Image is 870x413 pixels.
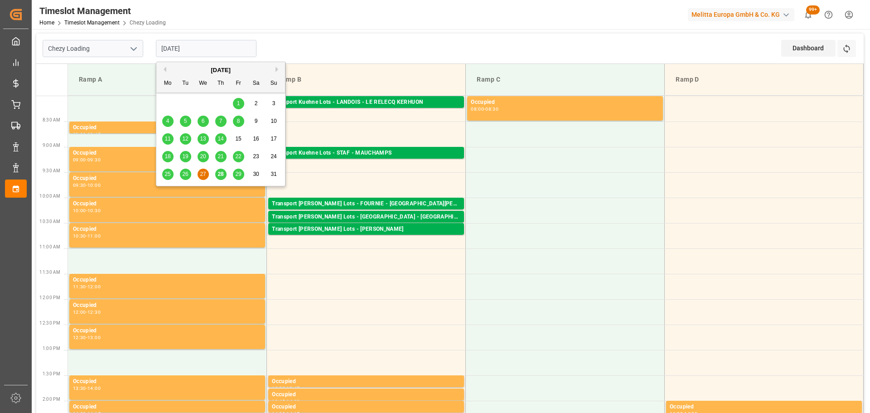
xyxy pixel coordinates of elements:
[39,321,60,326] span: 12:30 PM
[251,78,262,89] div: Sa
[235,136,241,142] span: 15
[39,244,60,249] span: 11:00 AM
[473,71,657,88] div: Ramp C
[86,209,87,213] div: -
[164,171,170,177] span: 25
[275,67,281,72] button: Next Month
[217,171,223,177] span: 28
[272,403,460,412] div: Occupied
[272,100,275,107] span: 3
[233,116,244,127] div: Choose Friday, August 8th, 2025
[285,399,286,403] div: -
[87,310,101,314] div: 12:30
[233,78,244,89] div: Fr
[272,158,460,165] div: Pallets: 19,TU: 2544,City: [GEOGRAPHIC_DATA],Arrival: [DATE] 00:00:00
[272,199,460,209] div: Transport [PERSON_NAME] Lots - FOURNIE - [GEOGRAPHIC_DATA][PERSON_NAME]
[215,78,227,89] div: Th
[73,132,86,136] div: 08:30
[86,335,87,340] div: -
[215,133,227,145] div: Choose Thursday, August 14th, 2025
[237,118,240,124] span: 8
[198,116,209,127] div: Choose Wednesday, August 6th, 2025
[272,149,460,158] div: Transport Kuehne Lots - STAF - MAUCHAMPS
[272,225,460,234] div: Transport [PERSON_NAME] Lots - [PERSON_NAME]
[73,301,261,310] div: Occupied
[251,133,262,145] div: Choose Saturday, August 16th, 2025
[272,377,460,386] div: Occupied
[215,169,227,180] div: Choose Thursday, August 28th, 2025
[87,158,101,162] div: 09:30
[39,4,166,18] div: Timeslot Management
[86,183,87,187] div: -
[43,168,60,173] span: 9:30 AM
[162,78,174,89] div: Mo
[670,403,858,412] div: Occupied
[73,234,86,238] div: 10:30
[73,199,261,209] div: Occupied
[73,326,261,335] div: Occupied
[86,158,87,162] div: -
[271,171,276,177] span: 31
[198,151,209,162] div: Choose Wednesday, August 20th, 2025
[166,118,169,124] span: 4
[219,118,222,124] span: 7
[253,171,259,177] span: 30
[217,153,223,160] span: 21
[73,209,86,213] div: 10:00
[818,5,839,25] button: Help Center
[39,194,60,199] span: 10:00 AM
[271,153,276,160] span: 24
[73,225,261,234] div: Occupied
[272,98,460,107] div: Transport Kuehne Lots - LANDOIS - LE RELECQ KERHUON
[39,270,60,275] span: 11:30 AM
[253,153,259,160] span: 23
[253,136,259,142] span: 16
[274,71,458,88] div: Ramp B
[200,136,206,142] span: 13
[73,377,261,386] div: Occupied
[198,133,209,145] div: Choose Wednesday, August 13th, 2025
[164,136,170,142] span: 11
[162,169,174,180] div: Choose Monday, August 25th, 2025
[162,133,174,145] div: Choose Monday, August 11th, 2025
[43,397,60,402] span: 2:00 PM
[184,118,187,124] span: 5
[268,116,280,127] div: Choose Sunday, August 10th, 2025
[271,118,276,124] span: 10
[164,153,170,160] span: 18
[73,335,86,340] div: 12:30
[73,276,261,285] div: Occupied
[87,209,101,213] div: 10:30
[180,151,191,162] div: Choose Tuesday, August 19th, 2025
[87,234,101,238] div: 11:00
[272,390,460,399] div: Occupied
[39,19,54,26] a: Home
[202,118,205,124] span: 6
[86,386,87,390] div: -
[39,219,60,224] span: 10:30 AM
[471,107,484,111] div: 08:00
[73,386,86,390] div: 13:30
[217,136,223,142] span: 14
[43,371,60,376] span: 1:30 PM
[672,71,856,88] div: Ramp D
[64,19,120,26] a: Timeslot Management
[781,40,836,57] div: Dashboard
[86,132,87,136] div: -
[235,171,241,177] span: 29
[75,71,259,88] div: Ramp A
[126,42,140,56] button: open menu
[87,386,101,390] div: 14:00
[180,133,191,145] div: Choose Tuesday, August 12th, 2025
[215,151,227,162] div: Choose Thursday, August 21st, 2025
[162,116,174,127] div: Choose Monday, August 4th, 2025
[806,5,820,15] span: 99+
[485,107,498,111] div: 08:30
[73,149,261,158] div: Occupied
[272,222,460,229] div: Pallets: 6,TU: 441,City: [GEOGRAPHIC_DATA],Arrival: [DATE] 00:00:00
[285,386,286,390] div: -
[87,335,101,340] div: 13:00
[272,234,460,242] div: Pallets: 3,TU: 251,City: [GEOGRAPHIC_DATA],Arrival: [DATE] 00:00:00
[688,8,794,21] div: Melitta Europa GmbH & Co. KG
[268,133,280,145] div: Choose Sunday, August 17th, 2025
